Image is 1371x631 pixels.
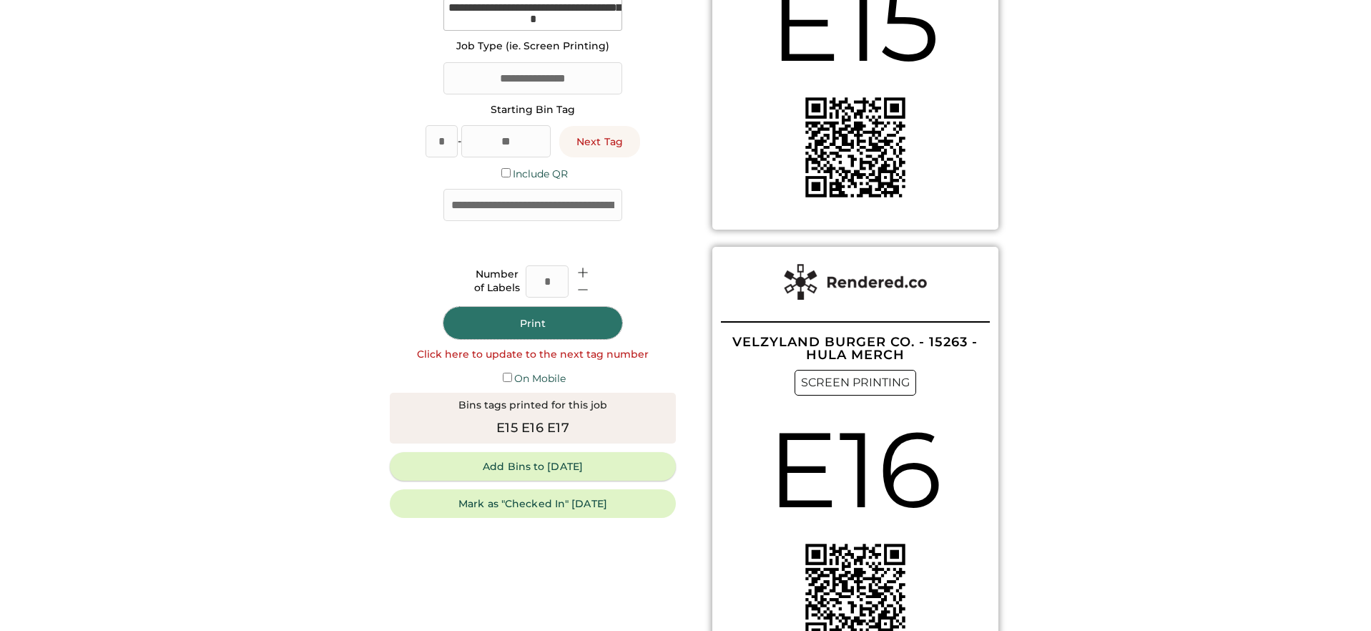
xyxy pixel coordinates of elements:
button: Add Bins to [DATE] [390,452,676,481]
div: - [458,134,461,149]
div: SCREEN PRINTING [795,370,916,396]
img: Rendered%20Label%20Logo%402x.png [784,264,927,300]
label: On Mobile [514,372,566,385]
div: E15 E16 E17 [496,419,569,438]
div: VELZYLAND BURGER CO. - 15263 - HULA MERCH [721,336,990,361]
div: Bins tags printed for this job [458,398,607,413]
div: Job Type (ie. Screen Printing) [456,39,609,54]
label: Include QR [513,167,568,180]
div: Starting Bin Tag [491,103,575,117]
button: Print [443,307,622,339]
div: Click here to update to the next tag number [417,348,649,362]
button: Mark as "Checked In" [DATE] [390,489,676,518]
div: E16 [767,396,943,544]
div: Number of Labels [474,268,520,295]
button: Next Tag [559,126,640,157]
